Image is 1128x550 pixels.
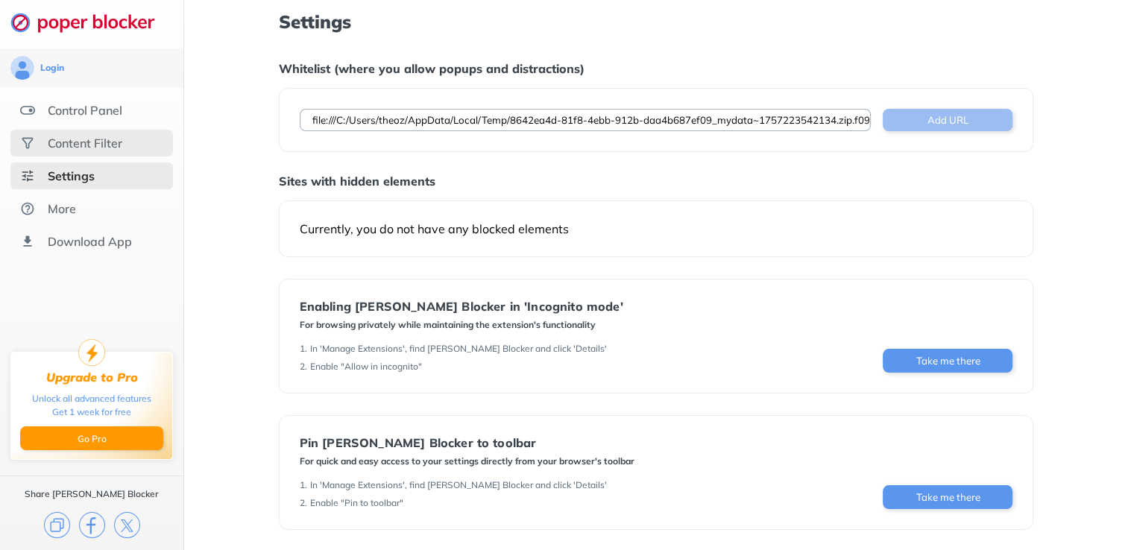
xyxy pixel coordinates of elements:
div: Content Filter [48,136,122,151]
div: Upgrade to Pro [46,370,138,385]
img: copy.svg [44,512,70,538]
img: settings-selected.svg [20,168,35,183]
img: avatar.svg [10,56,34,80]
input: Example: twitter.com [300,109,872,131]
div: Download App [48,234,132,249]
button: Go Pro [20,426,163,450]
img: about.svg [20,201,35,216]
div: Currently, you do not have any blocked elements [300,221,1013,236]
div: Unlock all advanced features [32,392,151,405]
div: Login [40,62,64,74]
div: Settings [48,168,95,183]
div: Pin [PERSON_NAME] Blocker to toolbar [300,436,634,449]
div: 2 . [300,497,307,509]
button: Take me there [883,349,1012,373]
div: Enable "Allow in incognito" [310,361,422,373]
button: Add URL [883,109,1012,131]
div: Sites with hidden elements [279,174,1034,189]
div: Enabling [PERSON_NAME] Blocker in 'Incognito mode' [300,300,623,313]
div: 2 . [300,361,307,373]
div: 1 . [300,479,307,491]
div: For quick and easy access to your settings directly from your browser's toolbar [300,455,634,467]
img: x.svg [114,512,140,538]
img: download-app.svg [20,234,35,249]
div: 1 . [300,343,307,355]
img: features.svg [20,103,35,118]
div: For browsing privately while maintaining the extension's functionality [300,319,623,331]
div: Whitelist (where you allow popups and distractions) [279,61,1034,76]
h1: Settings [279,12,1034,31]
div: In 'Manage Extensions', find [PERSON_NAME] Blocker and click 'Details' [310,479,607,491]
div: Share [PERSON_NAME] Blocker [25,488,159,500]
div: Enable "Pin to toolbar" [310,497,403,509]
div: Get 1 week for free [52,405,131,419]
img: upgrade-to-pro.svg [78,339,105,366]
div: Control Panel [48,103,122,118]
div: More [48,201,76,216]
div: In 'Manage Extensions', find [PERSON_NAME] Blocker and click 'Details' [310,343,607,355]
button: Take me there [883,485,1012,509]
img: logo-webpage.svg [10,12,171,33]
img: social.svg [20,136,35,151]
img: facebook.svg [79,512,105,538]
